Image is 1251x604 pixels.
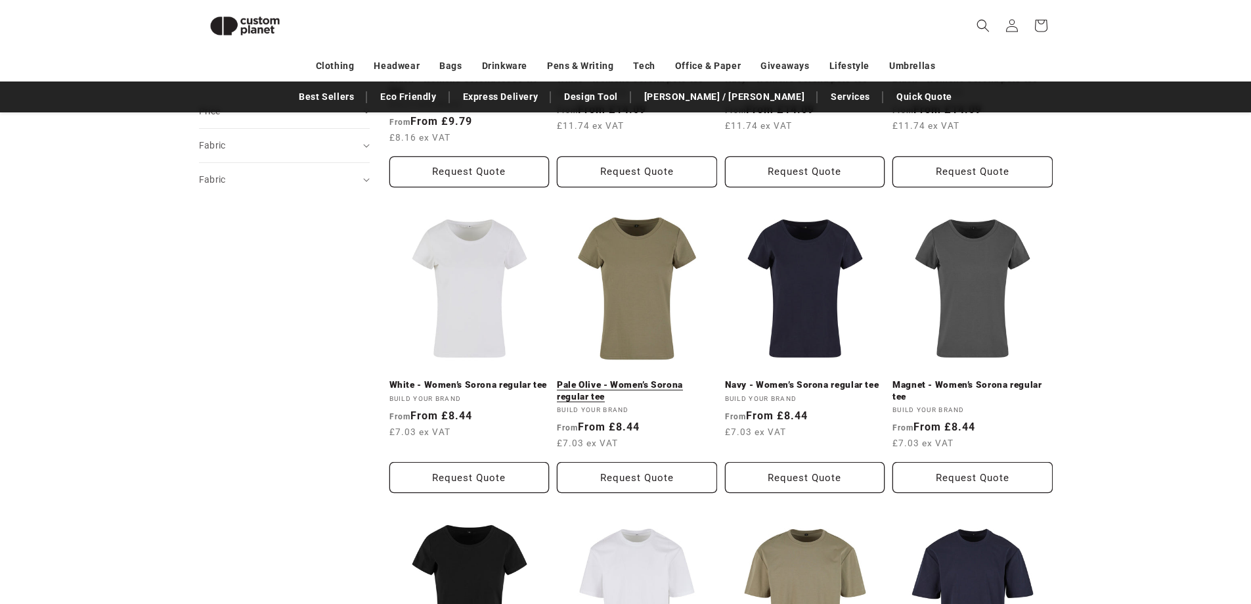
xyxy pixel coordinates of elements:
a: White - Women’s Sorona regular tee [389,379,550,391]
a: Lifestyle [829,55,869,78]
a: Clothing [316,55,355,78]
a: Best Sellers [292,85,361,108]
a: Magnet - Women’s Sorona regular tee [892,379,1053,402]
button: Request Quote [557,462,717,493]
summary: Fabric (0 selected) [199,163,370,197]
button: Request Quote [892,462,1053,493]
span: Fabric [199,140,226,151]
summary: Search [969,11,998,40]
a: Pale Olive - Women’s Sorona regular tee [557,379,717,402]
button: Request Quote [725,462,885,493]
a: Tech [633,55,655,78]
button: Request Quote [892,156,1053,187]
span: Fabric [199,174,226,185]
a: Umbrellas [889,55,935,78]
span: Price [199,106,221,116]
img: Custom Planet [199,5,291,47]
a: Navy - Women’s Sorona regular tee [725,379,885,391]
a: [PERSON_NAME] / [PERSON_NAME] [638,85,811,108]
button: Request Quote [725,156,885,187]
a: Headwear [374,55,420,78]
summary: Fabric (0 selected) [199,129,370,162]
a: Office & Paper [675,55,741,78]
a: Design Tool [558,85,625,108]
a: Express Delivery [456,85,545,108]
a: Giveaways [760,55,809,78]
button: Request Quote [557,156,717,187]
a: Services [824,85,877,108]
a: Eco Friendly [374,85,443,108]
button: Request Quote [389,462,550,493]
a: Quick Quote [890,85,959,108]
iframe: Chat Widget [1185,541,1251,604]
a: Drinkware [482,55,527,78]
a: Pens & Writing [547,55,613,78]
button: Request Quote [389,156,550,187]
a: Bags [439,55,462,78]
